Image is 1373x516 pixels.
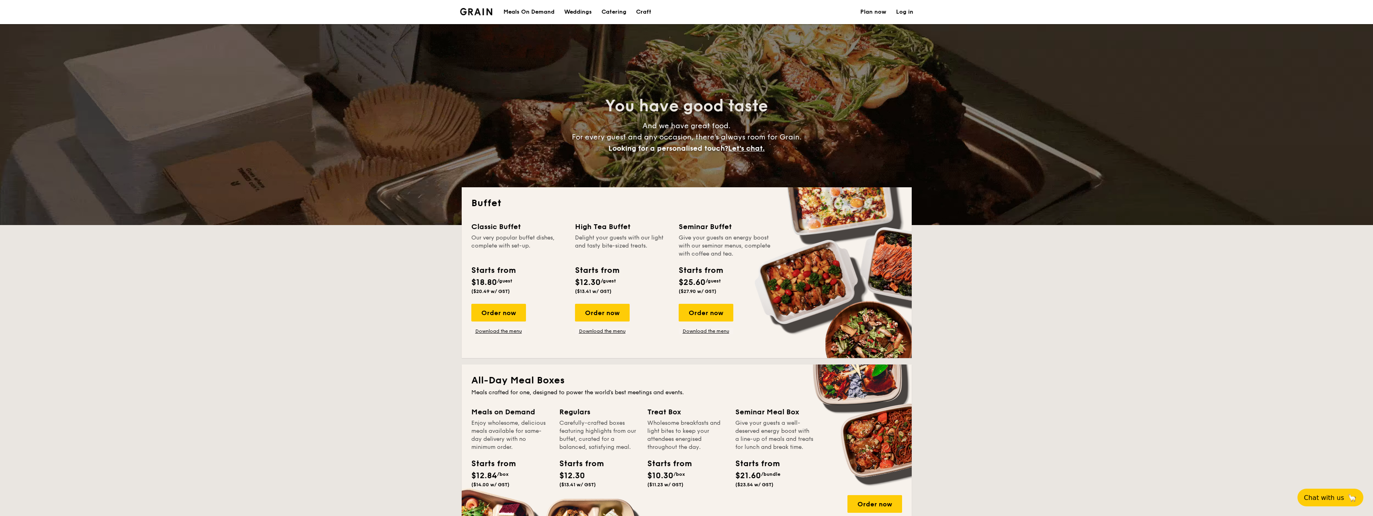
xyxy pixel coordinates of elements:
[471,304,526,321] div: Order now
[559,471,585,481] span: $12.30
[559,482,596,487] span: ($13.41 w/ GST)
[735,419,814,451] div: Give your guests a well-deserved energy boost with a line-up of meals and treats for lunch and br...
[497,278,512,284] span: /guest
[735,482,773,487] span: ($23.54 w/ GST)
[575,278,601,287] span: $12.30
[735,406,814,418] div: Seminar Meal Box
[575,328,630,334] a: Download the menu
[471,221,565,232] div: Classic Buffet
[761,471,780,477] span: /bundle
[735,471,761,481] span: $21.60
[679,278,706,287] span: $25.60
[471,471,497,481] span: $12.84
[460,8,493,15] a: Logotype
[575,234,669,258] div: Delight your guests with our light and tasty bite-sized treats.
[679,234,773,258] div: Give your guests an energy boost with our seminar menus, complete with coffee and tea.
[471,406,550,418] div: Meals on Demand
[647,471,673,481] span: $10.30
[471,289,510,294] span: ($20.49 w/ GST)
[471,197,902,210] h2: Buffet
[1304,494,1344,502] span: Chat with us
[559,406,638,418] div: Regulars
[471,278,497,287] span: $18.80
[1347,493,1357,502] span: 🦙
[1297,489,1363,506] button: Chat with us🦙
[647,482,683,487] span: ($11.23 w/ GST)
[601,278,616,284] span: /guest
[679,304,733,321] div: Order now
[847,495,902,513] div: Order now
[647,406,726,418] div: Treat Box
[735,458,771,470] div: Starts from
[471,458,507,470] div: Starts from
[572,121,802,153] span: And we have great food. For every guest and any occasion, there’s always room for Grain.
[471,234,565,258] div: Our very popular buffet dishes, complete with set-up.
[460,8,493,15] img: Grain
[575,264,619,276] div: Starts from
[471,419,550,451] div: Enjoy wholesome, delicious meals available for same-day delivery with no minimum order.
[679,289,716,294] span: ($27.90 w/ GST)
[471,482,510,487] span: ($14.00 w/ GST)
[679,221,773,232] div: Seminar Buffet
[559,458,595,470] div: Starts from
[679,328,733,334] a: Download the menu
[575,289,612,294] span: ($13.41 w/ GST)
[706,278,721,284] span: /guest
[575,304,630,321] div: Order now
[471,264,515,276] div: Starts from
[471,389,902,397] div: Meals crafted for one, designed to power the world's best meetings and events.
[728,144,765,153] span: Let's chat.
[605,96,768,116] span: You have good taste
[497,471,509,477] span: /box
[647,458,683,470] div: Starts from
[608,144,728,153] span: Looking for a personalised touch?
[673,471,685,477] span: /box
[559,419,638,451] div: Carefully-crafted boxes featuring highlights from our buffet, curated for a balanced, satisfying ...
[575,221,669,232] div: High Tea Buffet
[679,264,722,276] div: Starts from
[471,374,902,387] h2: All-Day Meal Boxes
[647,419,726,451] div: Wholesome breakfasts and light bites to keep your attendees energised throughout the day.
[471,328,526,334] a: Download the menu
